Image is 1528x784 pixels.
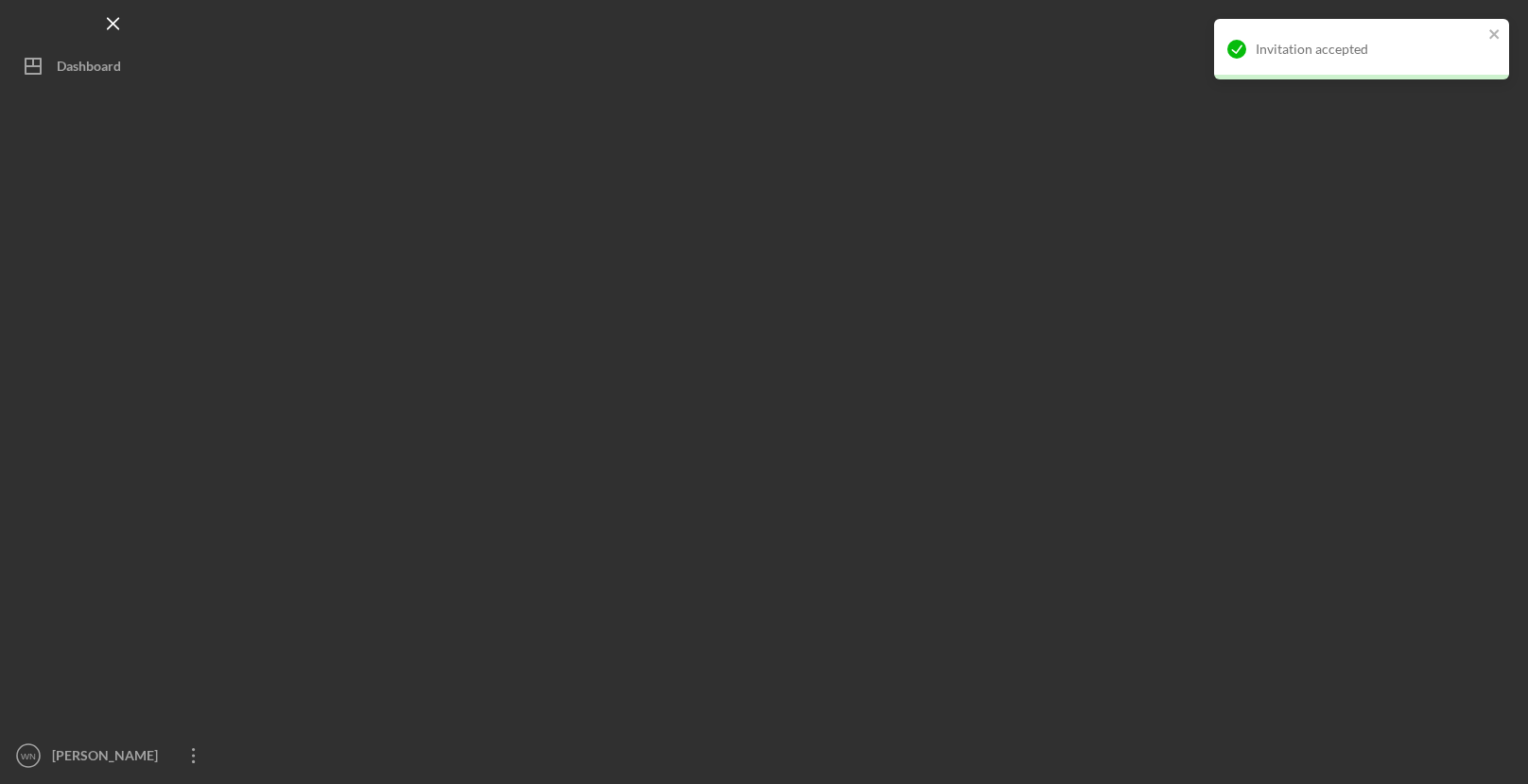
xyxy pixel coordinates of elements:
[1256,42,1483,57] div: Invitation accepted
[47,737,170,779] div: [PERSON_NAME]
[9,737,217,775] button: WN[PERSON_NAME]
[9,47,217,85] button: Dashboard
[57,47,121,90] div: Dashboard
[21,751,36,761] text: WN
[1488,26,1502,44] button: close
